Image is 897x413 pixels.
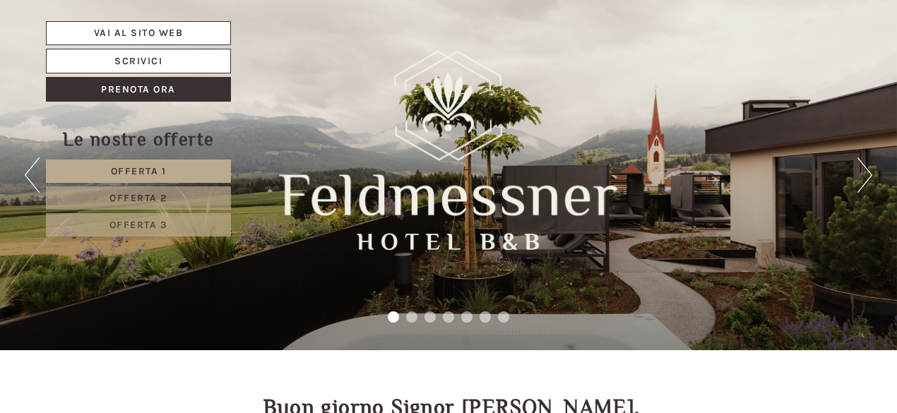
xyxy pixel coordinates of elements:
[46,77,231,102] a: Prenota ora
[111,165,167,177] span: Offerta 1
[25,157,40,193] button: Previous
[109,219,168,231] span: Offerta 3
[857,157,872,193] button: Next
[46,126,231,152] div: Le nostre offerte
[109,192,167,204] span: Offerta 2
[46,49,231,73] a: Scrivici
[46,21,231,45] a: Vai al sito web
